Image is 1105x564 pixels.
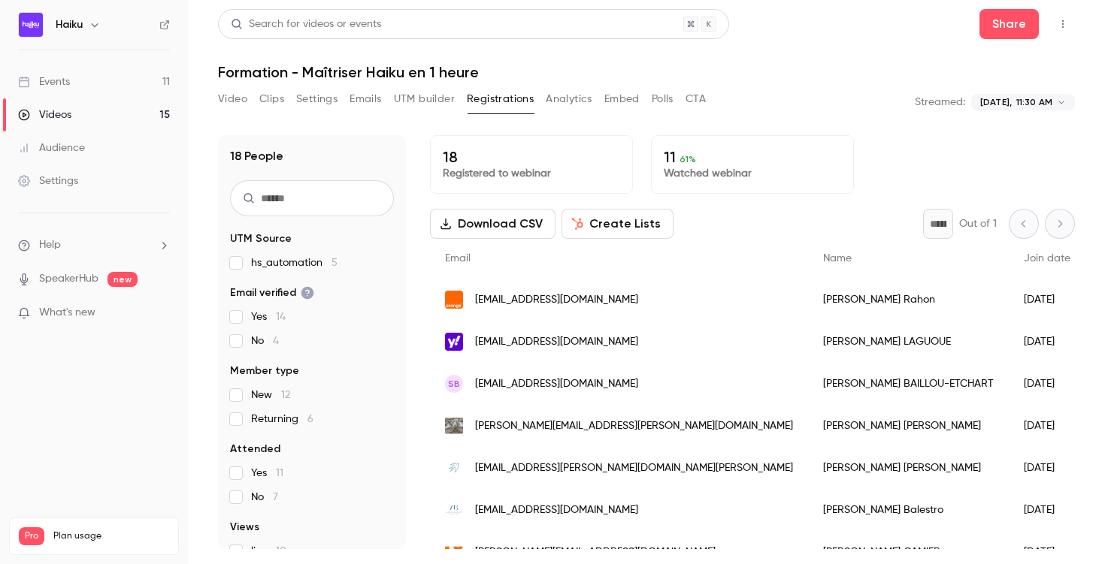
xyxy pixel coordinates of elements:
div: [DATE] [1009,447,1085,489]
span: 11 [276,468,283,478]
span: No [251,333,279,348]
span: [DATE], [980,95,1012,109]
span: sB [448,377,460,391]
button: Video [218,87,247,111]
div: [PERSON_NAME] LAGUOUE [808,321,1009,363]
span: [EMAIL_ADDRESS][PERSON_NAME][DOMAIN_NAME][PERSON_NAME] [475,460,793,476]
img: alfredo-bayssieres.com [445,417,463,435]
div: [PERSON_NAME] Rahon [808,279,1009,321]
h1: Formation - Maîtriser Haiku en 1 heure [218,63,1075,81]
span: 5 [331,258,338,268]
span: [PERSON_NAME][EMAIL_ADDRESS][DOMAIN_NAME] [475,544,716,560]
button: Emails [350,87,381,111]
button: Share [979,9,1039,39]
button: Polls [652,87,674,111]
button: Download CSV [430,209,556,239]
img: lx.legal [445,543,463,561]
button: Embed [604,87,640,111]
div: Videos [18,107,71,122]
span: 14 [276,312,286,322]
div: Events [18,74,70,89]
span: live [251,544,286,559]
div: [DATE] [1009,321,1085,363]
span: 10 [276,546,286,556]
div: [PERSON_NAME] [PERSON_NAME] [808,447,1009,489]
li: help-dropdown-opener [18,237,170,253]
p: Out of 1 [959,216,997,231]
button: UTM builder [394,87,455,111]
span: What's new [39,305,95,321]
a: SpeakerHub [39,271,98,287]
span: [EMAIL_ADDRESS][DOMAIN_NAME] [475,292,638,308]
div: Audience [18,140,85,155]
div: [DATE] [1009,363,1085,405]
span: 4 [273,336,279,346]
span: Returning [251,412,313,427]
div: [PERSON_NAME] BAILLOU-ETCHART [808,363,1009,405]
span: Email verified [230,285,314,300]
button: Top Bar Actions [1051,12,1075,36]
span: 12 [281,390,290,400]
div: Settings [18,173,78,189]
span: Yes [251,466,283,481]
span: Plan usage [53,530,169,542]
img: avocats-raffy-dubois.fr [445,459,463,477]
img: wanadoo.fr [445,291,463,309]
h6: Haiku [56,17,83,32]
div: Search for videos or events [231,17,381,32]
span: 11:30 AM [1016,95,1052,109]
div: [PERSON_NAME] [PERSON_NAME] [808,405,1009,447]
span: Pro [19,527,44,545]
button: Create Lists [562,209,674,239]
span: Member type [230,363,299,379]
p: 18 [443,148,620,166]
button: Registrations [467,87,534,111]
img: Haiku [19,13,43,37]
button: Analytics [546,87,592,111]
div: [PERSON_NAME] Balestro [808,489,1009,531]
span: No [251,490,278,505]
div: [DATE] [1009,279,1085,321]
span: UTM Source [230,231,292,246]
span: Yes [251,309,286,324]
span: [EMAIL_ADDRESS][DOMAIN_NAME] [475,502,638,518]
span: hs_automation [251,255,338,270]
div: [DATE] [1009,405,1085,447]
h1: 18 People [230,147,283,165]
span: 6 [307,414,313,424]
span: [EMAIL_ADDRESS][DOMAIN_NAME] [475,376,638,392]
span: New [251,388,290,403]
button: Settings [296,87,338,111]
button: CTA [686,87,706,111]
span: [PERSON_NAME][EMAIL_ADDRESS][PERSON_NAME][DOMAIN_NAME] [475,418,793,434]
span: Views [230,520,259,535]
button: Clips [259,87,284,111]
img: yahoo.fr [445,333,463,351]
span: 7 [273,492,278,502]
p: Streamed: [915,95,965,110]
span: 61 % [680,154,696,164]
span: Join date [1024,253,1070,264]
span: new [107,272,138,287]
span: Name [823,253,852,264]
img: balestro-avocat.fr [445,501,463,519]
span: Email [445,253,471,264]
p: Watched webinar [664,166,841,181]
p: 11 [664,148,841,166]
span: [EMAIL_ADDRESS][DOMAIN_NAME] [475,334,638,350]
span: Help [39,237,61,253]
p: Registered to webinar [443,166,620,181]
span: Attended [230,442,280,457]
div: [DATE] [1009,489,1085,531]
